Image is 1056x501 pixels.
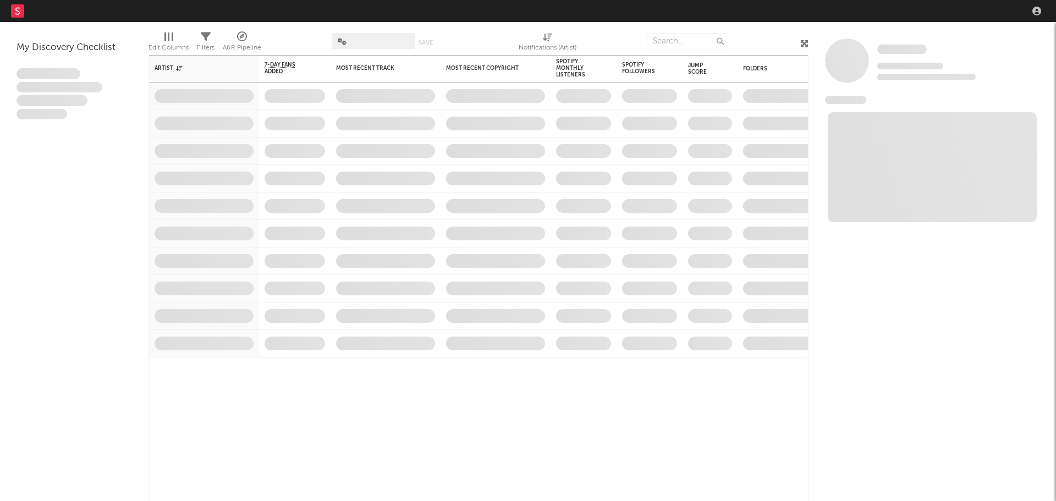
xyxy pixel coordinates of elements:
div: Edit Columns [148,41,189,54]
span: Integer aliquet in purus et [16,82,102,93]
div: Most Recent Copyright [446,65,529,71]
div: A&R Pipeline [223,27,261,59]
div: Edit Columns [148,27,189,59]
div: Spotify Monthly Listeners [556,58,595,78]
div: Spotify Followers [622,62,661,75]
div: Most Recent Track [336,65,419,71]
input: Search... [647,33,729,49]
button: Save [419,40,433,46]
div: Notifications (Artist) [519,41,576,54]
div: Artist [155,65,237,71]
span: 7-Day Fans Added [265,62,309,75]
div: A&R Pipeline [223,41,261,54]
span: Aliquam viverra [16,109,67,120]
div: Jump Score [688,62,716,75]
div: Notifications (Artist) [519,27,576,59]
div: My Discovery Checklist [16,41,132,54]
div: Filters [197,41,215,54]
a: Some Artist [877,44,927,55]
span: 0 fans last week [877,74,976,80]
span: Lorem ipsum dolor [16,68,80,79]
span: Some Artist [877,45,927,54]
span: Praesent ac interdum [16,95,87,106]
div: Folders [743,65,826,72]
span: News Feed [825,96,866,104]
span: Tracking Since: [DATE] [877,63,943,69]
div: Filters [197,27,215,59]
